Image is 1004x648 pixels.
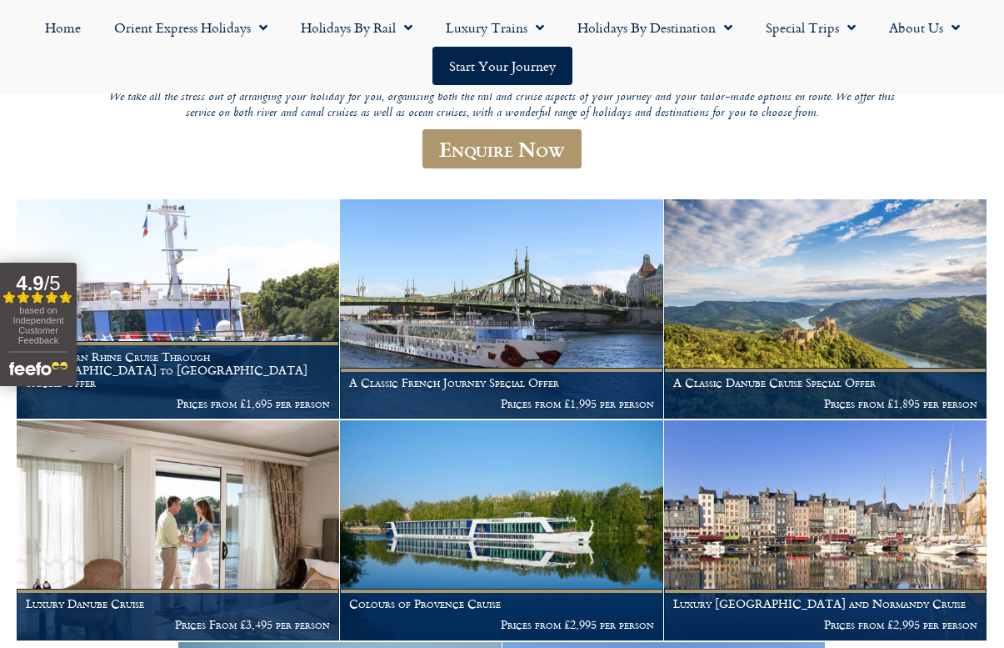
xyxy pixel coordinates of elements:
a: A Classic Danube Cruise Special Offer Prices from £1,895 per person [664,199,987,419]
p: Prices from £1,895 per person [673,397,977,410]
h1: Luxury [GEOGRAPHIC_DATA] and Normandy Cruise [673,597,977,610]
a: Holidays by Destination [561,8,749,47]
a: Enquire Now [422,129,582,168]
a: Start your Journey [432,47,572,85]
a: Holidays by Rail [284,8,429,47]
a: Luxury Trains [429,8,561,47]
a: Luxury [GEOGRAPHIC_DATA] and Normandy Cruise Prices from £2,995 per person [664,420,987,640]
h1: A Classic French Journey Special Offer [349,376,653,389]
a: Colours of Provence Cruise Prices from £2,995 per person [340,420,663,640]
h1: A Southern Rhine Cruise Through [GEOGRAPHIC_DATA] to [GEOGRAPHIC_DATA] Special Offer [26,350,330,389]
a: Luxury Danube Cruise Prices From £3,495 per person [17,420,340,640]
h1: Luxury Danube Cruise [26,597,330,610]
p: Prices from £2,995 per person [349,618,653,631]
a: Special Trips [749,8,872,47]
p: We take all the stress out of arranging your holiday for you, organising both the rail and cruise... [102,90,902,121]
p: Prices From £3,495 per person [26,618,330,631]
p: Prices from £1,695 per person [26,397,330,410]
a: Orient Express Holidays [97,8,284,47]
h1: Colours of Provence Cruise [349,597,653,610]
h1: A Classic Danube Cruise Special Offer [673,376,977,389]
nav: Menu [8,8,996,85]
a: A Southern Rhine Cruise Through [GEOGRAPHIC_DATA] to [GEOGRAPHIC_DATA] Special Offer Prices from ... [17,199,340,419]
a: About Us [872,8,977,47]
a: Home [28,8,97,47]
p: Prices from £1,995 per person [349,397,653,410]
a: A Classic French Journey Special Offer Prices from £1,995 per person [340,199,663,419]
p: Prices from £2,995 per person [673,618,977,631]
